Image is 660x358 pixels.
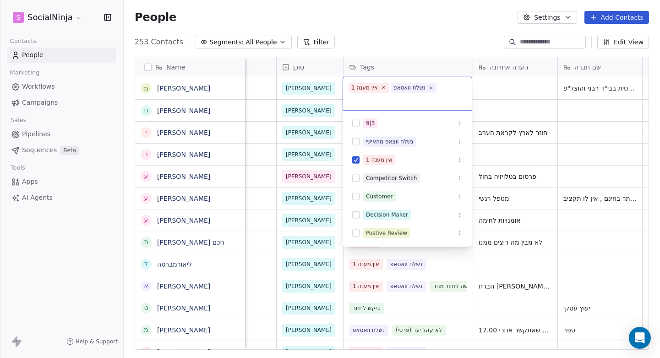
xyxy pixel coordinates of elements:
div: אין מענה 1 [351,84,378,92]
div: נשלח ווצאפ מהאישי [366,138,413,146]
div: 9|3 [366,119,375,128]
div: Decision Maker [366,211,408,219]
div: Customer [366,192,393,201]
div: Competitor Switch [366,174,417,182]
div: אין מענה 1 [366,156,393,164]
div: Postive Review [366,229,407,237]
div: נשלח וואטאפ [393,84,425,92]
